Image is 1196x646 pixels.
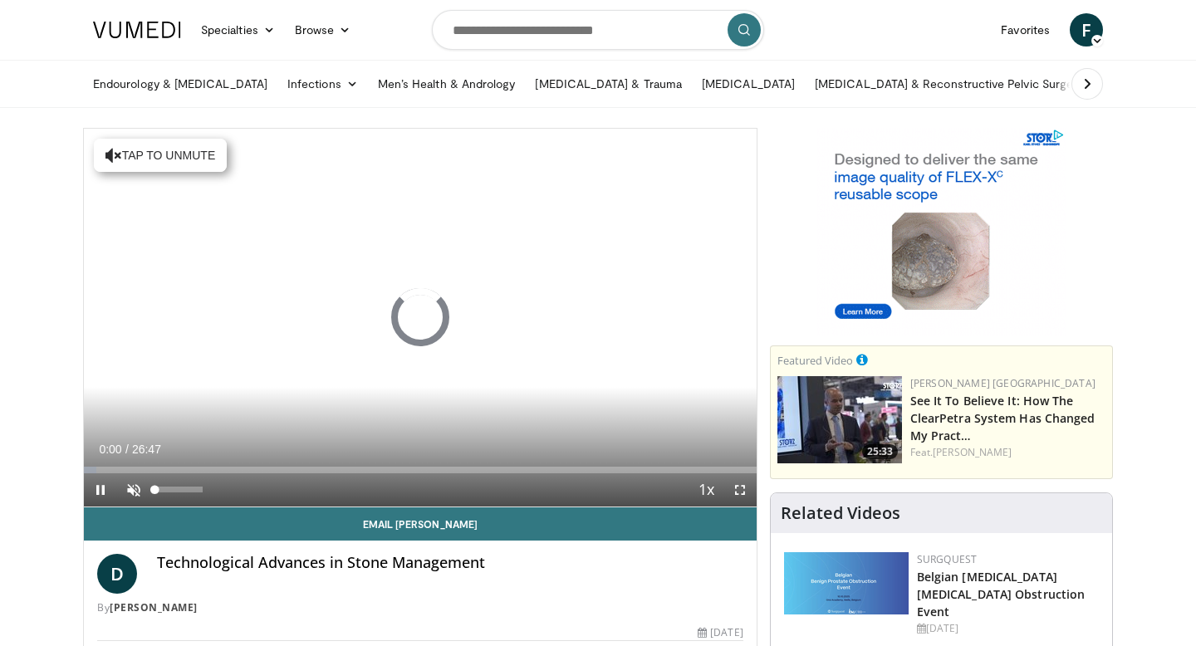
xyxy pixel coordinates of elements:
[285,13,361,46] a: Browse
[698,625,743,640] div: [DATE]
[692,67,805,100] a: [MEDICAL_DATA]
[917,621,1099,636] div: [DATE]
[910,445,1105,460] div: Feat.
[368,67,526,100] a: Men’s Health & Andrology
[432,10,764,50] input: Search topics, interventions
[154,487,202,492] div: Volume Level
[784,552,909,614] img: 08d442d2-9bc4-4584-b7ef-4efa69e0f34c.png.150x105_q85_autocrop_double_scale_upscale_version-0.2.png
[525,67,692,100] a: [MEDICAL_DATA] & Trauma
[933,445,1012,459] a: [PERSON_NAME]
[117,473,150,507] button: Unmute
[690,473,723,507] button: Playback Rate
[910,393,1096,443] a: See It To Believe It: How The ClearPetra System Has Changed My Pract…
[191,13,285,46] a: Specialties
[83,67,277,100] a: Endourology & [MEDICAL_DATA]
[84,473,117,507] button: Pause
[917,569,1086,619] a: Belgian [MEDICAL_DATA] [MEDICAL_DATA] Obstruction Event
[99,443,121,456] span: 0:00
[816,128,1066,335] iframe: Advertisement
[777,353,853,368] small: Featured Video
[132,443,161,456] span: 26:47
[84,467,757,473] div: Progress Bar
[910,376,1096,390] a: [PERSON_NAME] [GEOGRAPHIC_DATA]
[862,444,898,459] span: 25:33
[110,600,198,614] a: [PERSON_NAME]
[991,13,1060,46] a: Favorites
[781,503,900,523] h4: Related Videos
[84,507,757,541] a: Email [PERSON_NAME]
[93,22,181,38] img: VuMedi Logo
[777,376,902,463] a: 25:33
[97,600,743,615] div: By
[805,67,1093,100] a: [MEDICAL_DATA] & Reconstructive Pelvic Surgery
[94,139,227,172] button: Tap to unmute
[125,443,129,456] span: /
[97,554,137,594] a: D
[277,67,368,100] a: Infections
[777,376,902,463] img: 47196b86-3779-4b90-b97e-820c3eda9b3b.150x105_q85_crop-smart_upscale.jpg
[1070,13,1103,46] a: F
[157,554,743,572] h4: Technological Advances in Stone Management
[723,473,757,507] button: Fullscreen
[84,129,757,507] video-js: Video Player
[917,552,978,566] a: Surgquest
